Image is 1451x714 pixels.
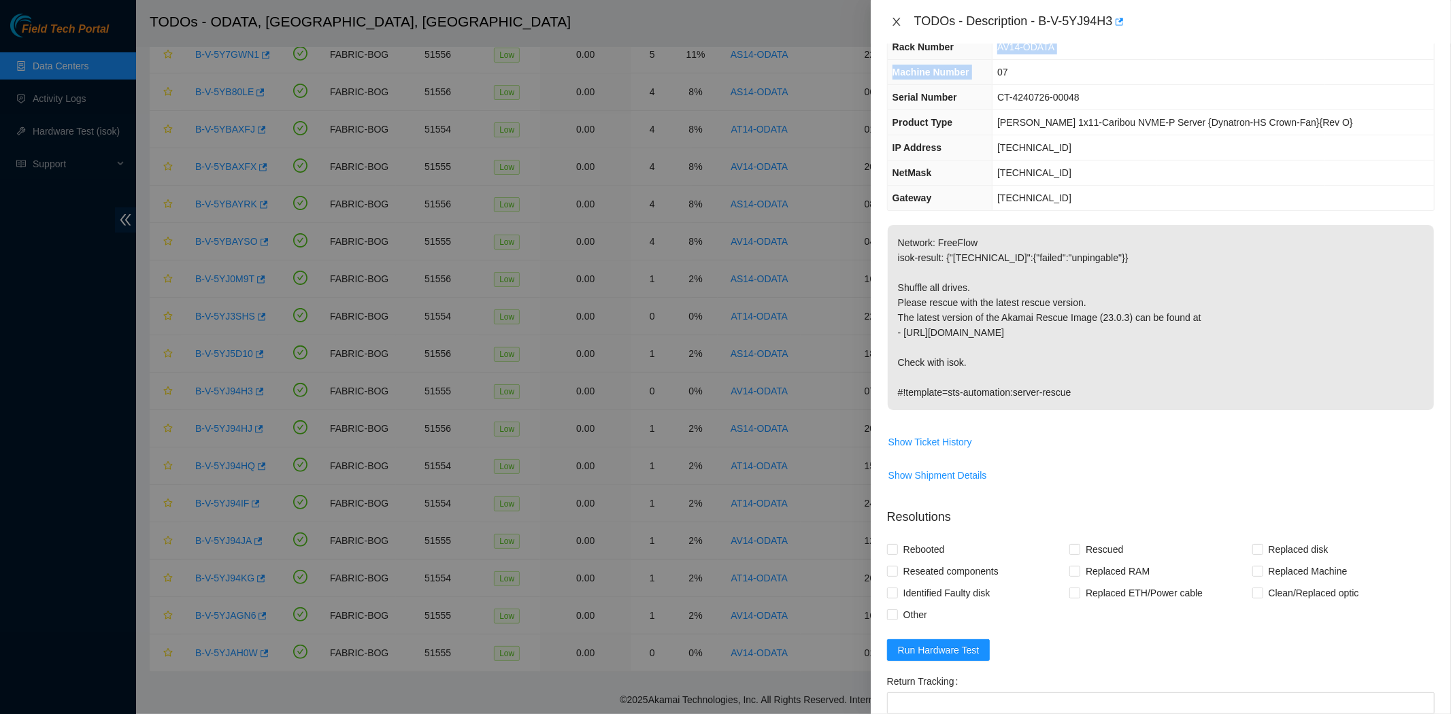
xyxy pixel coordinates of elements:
[997,117,1353,128] span: [PERSON_NAME] 1x11-Caribou NVME-P Server {Dynatron-HS Crown-Fan}{Rev O}
[893,41,954,52] span: Rack Number
[1263,582,1365,604] span: Clean/Replaced optic
[997,92,1080,103] span: CT-4240726-00048
[888,468,987,483] span: Show Shipment Details
[888,464,988,486] button: Show Shipment Details
[1080,539,1129,560] span: Rescued
[898,539,950,560] span: Rebooted
[997,142,1071,153] span: [TECHNICAL_ID]
[887,497,1435,526] p: Resolutions
[1263,539,1334,560] span: Replaced disk
[891,16,902,27] span: close
[1080,560,1155,582] span: Replaced RAM
[893,117,952,128] span: Product Type
[1080,582,1208,604] span: Replaced ETH/Power cable
[887,639,990,661] button: Run Hardware Test
[887,670,964,692] label: Return Tracking
[898,560,1004,582] span: Reseated components
[997,67,1008,78] span: 07
[898,582,996,604] span: Identified Faulty disk
[893,142,941,153] span: IP Address
[888,431,973,453] button: Show Ticket History
[1263,560,1353,582] span: Replaced Machine
[893,167,932,178] span: NetMask
[997,167,1071,178] span: [TECHNICAL_ID]
[898,604,933,626] span: Other
[893,192,932,203] span: Gateway
[888,435,972,449] span: Show Ticket History
[887,692,1435,714] input: Return Tracking
[887,16,906,29] button: Close
[997,41,1054,52] span: AV14-ODATA
[893,92,957,103] span: Serial Number
[914,11,1435,33] div: TODOs - Description - B-V-5YJ94H3
[888,225,1434,410] p: Network: FreeFlow isok-result: {"[TECHNICAL_ID]":{"failed":"unpingable"}} Shuffle all drives. Ple...
[893,67,969,78] span: Machine Number
[898,643,980,658] span: Run Hardware Test
[997,192,1071,203] span: [TECHNICAL_ID]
